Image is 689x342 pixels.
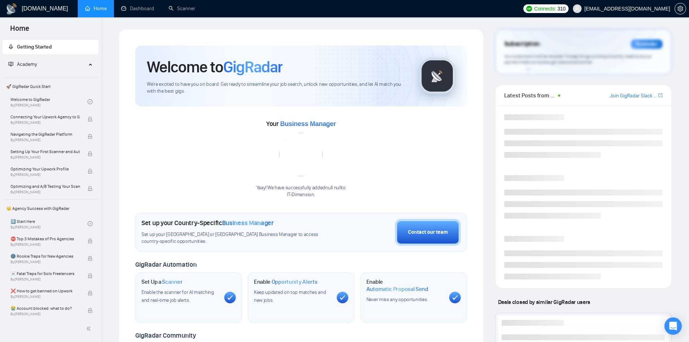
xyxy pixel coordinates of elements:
[10,121,80,125] span: By [PERSON_NAME]
[8,62,13,67] span: fund-projection-screen
[10,173,80,177] span: By [PERSON_NAME]
[10,260,80,264] span: By [PERSON_NAME]
[10,113,80,121] span: Connecting Your Upwork Agency to GigRadar
[10,235,80,242] span: ⛔ Top 3 Mistakes of Pro Agencies
[675,6,686,12] span: setting
[10,295,80,299] span: By [PERSON_NAME]
[4,23,35,38] span: Home
[534,5,556,13] span: Connects:
[88,256,93,261] span: lock
[675,6,686,12] a: setting
[256,191,346,198] p: IT-Dimension .
[88,238,93,244] span: lock
[88,99,93,104] span: check-circle
[366,278,443,292] h1: Enable
[10,131,80,138] span: Navigating the GigRadar Platform
[419,58,455,94] img: gigradar-logo.png
[3,201,98,216] span: 👑 Agency Success with GigRadar
[395,219,461,246] button: Contact our team
[8,44,13,49] span: rocket
[135,261,196,269] span: GigRadar Automation
[631,39,663,49] div: Reminder
[10,94,88,110] a: Welcome to GigRadarBy[PERSON_NAME]
[88,117,93,122] span: lock
[3,79,98,94] span: 🚀 GigRadar Quick Start
[88,308,93,313] span: lock
[10,183,80,190] span: Optimizing and A/B Testing Your Scanner for Better Results
[10,216,88,232] a: 1️⃣ Start HereBy[PERSON_NAME]
[254,278,318,286] h1: Enable
[10,242,80,247] span: By [PERSON_NAME]
[272,278,318,286] span: Opportunity Alerts
[10,305,80,312] span: 😭 Account blocked: what to do?
[10,277,80,282] span: By [PERSON_NAME]
[147,81,408,95] span: We're excited to have you on board. Get ready to streamline your job search, unlock new opportuni...
[88,186,93,191] span: lock
[526,6,532,12] img: upwork-logo.png
[223,57,282,77] span: GigRadar
[254,289,326,303] span: Keep updated on top matches and new jobs.
[88,273,93,278] span: lock
[557,5,565,13] span: 310
[658,92,663,98] span: export
[575,6,580,11] span: user
[6,3,17,15] img: logo
[10,253,80,260] span: 🌚 Rookie Traps for New Agencies
[408,228,448,236] div: Contact our team
[8,61,37,67] span: Academy
[88,291,93,296] span: lock
[169,5,195,12] a: searchScanner
[88,169,93,174] span: lock
[147,57,282,77] h1: Welcome to
[266,120,336,128] span: Your
[17,61,37,67] span: Academy
[222,219,274,227] span: Business Manager
[141,278,182,286] h1: Set Up a
[10,190,80,194] span: By [PERSON_NAME]
[162,278,182,286] span: Scanner
[664,317,682,335] div: Open Intercom Messenger
[88,134,93,139] span: lock
[366,296,428,303] span: Never miss any opportunities.
[280,120,336,127] span: Business Manager
[88,151,93,156] span: lock
[17,44,52,50] span: Getting Started
[85,5,107,12] a: homeHome
[256,185,346,198] div: Yaay! We have successfully added null null to
[504,91,556,100] span: Latest Posts from the GigRadar Community
[279,133,323,176] img: error
[10,270,80,277] span: ☠️ Fatal Traps for Solo Freelancers
[3,40,98,54] li: Getting Started
[610,92,657,100] a: Join GigRadar Slack Community
[366,286,428,293] span: Automatic Proposal Send
[504,54,652,65] span: Your subscription will be renewed. To keep things running smoothly, make sure your payment method...
[141,231,333,245] span: Set up your [GEOGRAPHIC_DATA] or [GEOGRAPHIC_DATA] Business Manager to access country-specific op...
[135,332,196,339] span: GigRadar Community
[10,312,80,316] span: By [PERSON_NAME]
[10,155,80,160] span: By [PERSON_NAME]
[141,219,274,227] h1: Set up your Country-Specific
[10,138,80,142] span: By [PERSON_NAME]
[88,221,93,226] span: check-circle
[504,38,540,50] span: Subscription
[495,296,593,308] span: Deals closed by similar GigRadar users
[86,325,93,332] span: double-left
[10,287,80,295] span: ❌ How to get banned on Upwork
[10,165,80,173] span: Optimizing Your Upwork Profile
[121,5,154,12] a: dashboardDashboard
[141,289,214,303] span: Enable the scanner for AI matching and real-time job alerts.
[675,3,686,14] button: setting
[658,92,663,99] a: export
[10,148,80,155] span: Setting Up Your First Scanner and Auto-Bidder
